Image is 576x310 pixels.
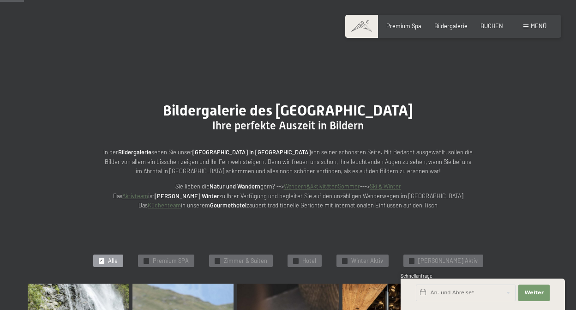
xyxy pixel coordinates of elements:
[401,273,432,279] span: Schnellanfrage
[370,182,401,190] a: Ski & Winter
[103,147,473,176] p: In der sehen Sie unser von seiner schönsten Seite. Mit Bedacht ausgewählt, sollen die Bilder von ...
[144,258,148,263] span: ✓
[531,22,546,30] span: Menü
[212,119,364,132] span: Ihre perfekte Auszeit in Bildern
[434,22,468,30] a: Bildergalerie
[103,182,473,210] p: Sie lieben die gern? --> ---> Das ist zu Ihrer Verfügung und begleitet Sie auf den unzähligen Wan...
[343,258,346,263] span: ✓
[410,258,413,263] span: ✓
[351,257,383,265] span: Winter Aktiv
[122,192,148,200] a: Aktivteam
[518,285,550,301] button: Weiter
[302,257,316,265] span: Hotel
[148,201,181,209] a: Küchenteam
[480,22,503,30] a: BUCHEN
[153,257,189,265] span: Premium SPA
[155,192,219,200] strong: [PERSON_NAME] Winter
[294,258,297,263] span: ✓
[192,148,311,156] strong: [GEOGRAPHIC_DATA] in [GEOGRAPHIC_DATA]
[100,258,103,263] span: ✓
[418,257,478,265] span: [PERSON_NAME] Aktiv
[108,257,118,265] span: Alle
[284,182,360,190] a: Wandern&AktivitätenSommer
[163,102,413,119] span: Bildergalerie des [GEOGRAPHIC_DATA]
[210,201,246,209] strong: Gourmethotel
[216,258,219,263] span: ✓
[118,148,151,156] strong: Bildergalerie
[524,289,544,297] span: Weiter
[386,22,421,30] a: Premium Spa
[224,257,267,265] span: Zimmer & Suiten
[210,182,260,190] strong: Natur und Wandern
